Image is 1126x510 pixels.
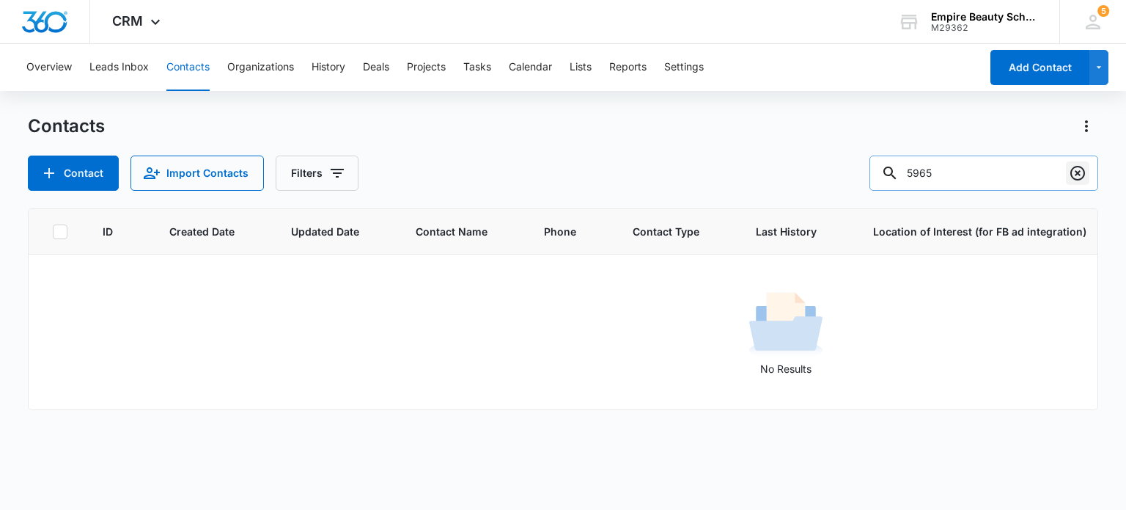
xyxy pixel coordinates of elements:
button: Organizations [227,44,294,91]
span: Location of Interest (for FB ad integration) [873,224,1086,239]
span: Contact Name [416,224,487,239]
button: Tasks [463,44,491,91]
span: Last History [756,224,817,239]
span: Created Date [169,224,235,239]
button: Projects [407,44,446,91]
button: Import Contacts [130,156,264,191]
img: No Results [749,288,823,361]
input: Search Contacts [869,156,1098,191]
button: Reports [609,44,647,91]
div: notifications count [1097,5,1109,17]
button: Deals [363,44,389,91]
h1: Contacts [28,115,105,137]
span: 5 [1097,5,1109,17]
button: Overview [26,44,72,91]
div: account id [931,23,1038,33]
button: Calendar [509,44,552,91]
button: Add Contact [990,50,1089,85]
span: ID [103,224,113,239]
button: Add Contact [28,156,119,191]
button: Clear [1066,161,1089,185]
button: Lists [570,44,592,91]
div: account name [931,11,1038,23]
span: Updated Date [291,224,359,239]
button: Contacts [166,44,210,91]
button: History [312,44,345,91]
span: Contact Type [633,224,699,239]
button: Filters [276,156,358,191]
button: Leads Inbox [89,44,149,91]
button: Settings [664,44,704,91]
span: CRM [112,13,143,29]
button: Actions [1075,114,1098,138]
span: Phone [544,224,576,239]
